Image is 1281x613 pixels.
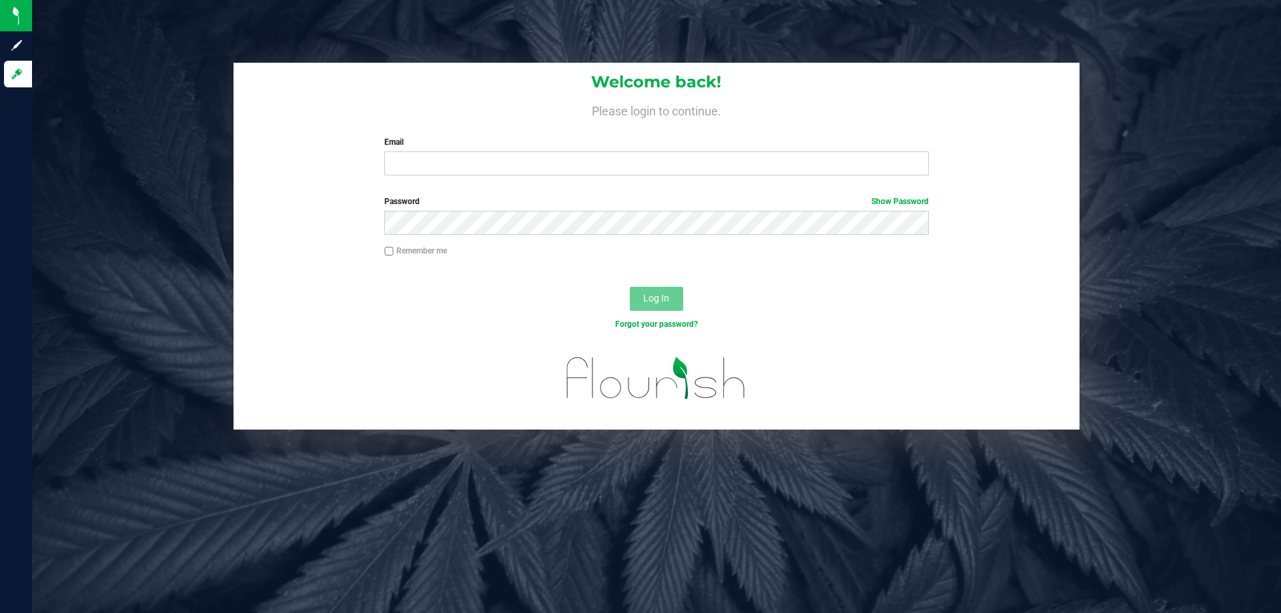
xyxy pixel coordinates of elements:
[234,101,1080,117] h4: Please login to continue.
[384,245,447,257] label: Remember me
[384,247,394,256] input: Remember me
[643,293,669,303] span: Log In
[384,197,420,206] span: Password
[10,39,23,52] inline-svg: Sign up
[550,344,762,412] img: flourish_logo.svg
[630,287,683,311] button: Log In
[615,320,698,329] a: Forgot your password?
[10,67,23,81] inline-svg: Log in
[234,73,1080,91] h1: Welcome back!
[871,197,929,206] a: Show Password
[384,136,928,148] label: Email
